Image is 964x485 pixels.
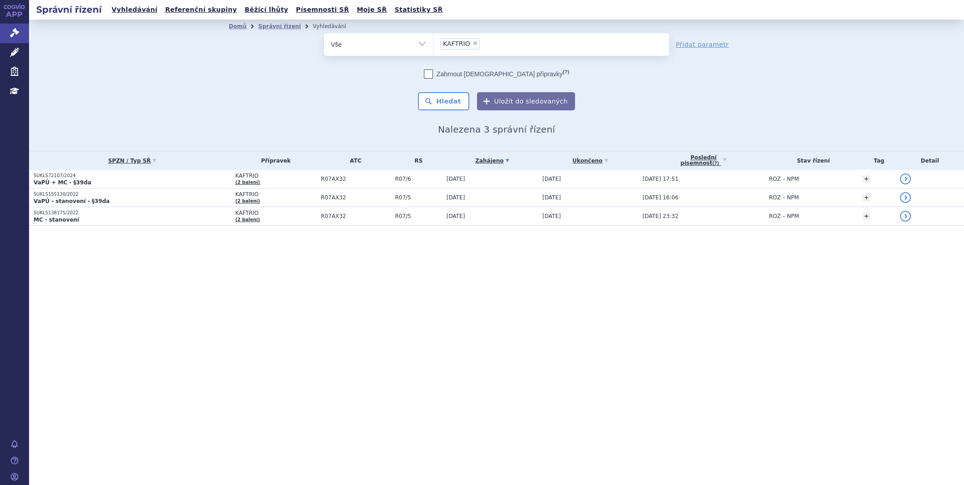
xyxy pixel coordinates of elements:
[293,4,352,16] a: Písemnosti SŘ
[34,179,91,186] strong: VaPÚ + MC - §39da
[34,198,110,204] strong: VaPÚ - stanovení - §39da
[321,213,390,219] span: R07AX32
[236,217,260,222] a: (2 balení)
[34,210,231,216] p: SUKLS138175/2022
[858,151,895,170] th: Tag
[242,4,291,16] a: Běžící lhůty
[236,173,317,179] span: KAFTRIO
[447,154,538,167] a: Zahájeno
[900,192,911,203] a: detail
[676,40,729,49] a: Přidat parametr
[236,180,260,185] a: (2 balení)
[482,38,487,49] input: KAFTRIO
[321,194,390,201] span: R07AX32
[236,210,317,216] span: KAFTRIO
[769,194,799,201] span: ROZ – NPM
[395,176,442,182] span: R07/6
[643,151,764,170] a: Poslednípísemnost(?)
[438,124,555,135] span: Nalezena 3 správní řízení
[447,213,465,219] span: [DATE]
[258,23,301,30] a: Správní řízení
[34,173,231,179] p: SUKLS72107/2024
[542,176,561,182] span: [DATE]
[764,151,858,170] th: Stav řízení
[229,23,246,30] a: Domů
[542,213,561,219] span: [DATE]
[34,217,79,223] strong: MC - stanovení
[477,92,575,110] button: Uložit do sledovaných
[895,151,964,170] th: Detail
[443,40,470,47] span: KAFTRIO
[862,175,871,183] a: +
[862,212,871,220] a: +
[162,4,240,16] a: Referenční skupiny
[354,4,389,16] a: Moje SŘ
[424,69,569,79] label: Zahrnout [DEMOGRAPHIC_DATA] přípravky
[109,4,160,16] a: Vyhledávání
[447,194,465,201] span: [DATE]
[862,193,871,202] a: +
[34,154,231,167] a: SPZN / Typ SŘ
[313,20,358,33] li: Vyhledávání
[447,176,465,182] span: [DATE]
[316,151,390,170] th: ATC
[390,151,442,170] th: RS
[769,176,799,182] span: ROZ – NPM
[542,194,561,201] span: [DATE]
[236,198,260,203] a: (2 balení)
[900,173,911,184] a: detail
[236,191,317,198] span: KAFTRIO
[769,213,799,219] span: ROZ – NPM
[29,3,109,16] h2: Správní řízení
[392,4,445,16] a: Statistiky SŘ
[900,211,911,222] a: detail
[643,194,679,201] span: [DATE] 16:06
[563,69,569,75] abbr: (?)
[395,194,442,201] span: R07/5
[321,176,390,182] span: R07AX32
[542,154,638,167] a: Ukončeno
[713,161,719,166] abbr: (?)
[472,40,478,46] span: ×
[643,176,679,182] span: [DATE] 17:51
[418,92,469,110] button: Hledat
[395,213,442,219] span: R07/5
[34,191,231,198] p: SUKLS155130/2022
[231,151,317,170] th: Přípravek
[643,213,679,219] span: [DATE] 23:32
